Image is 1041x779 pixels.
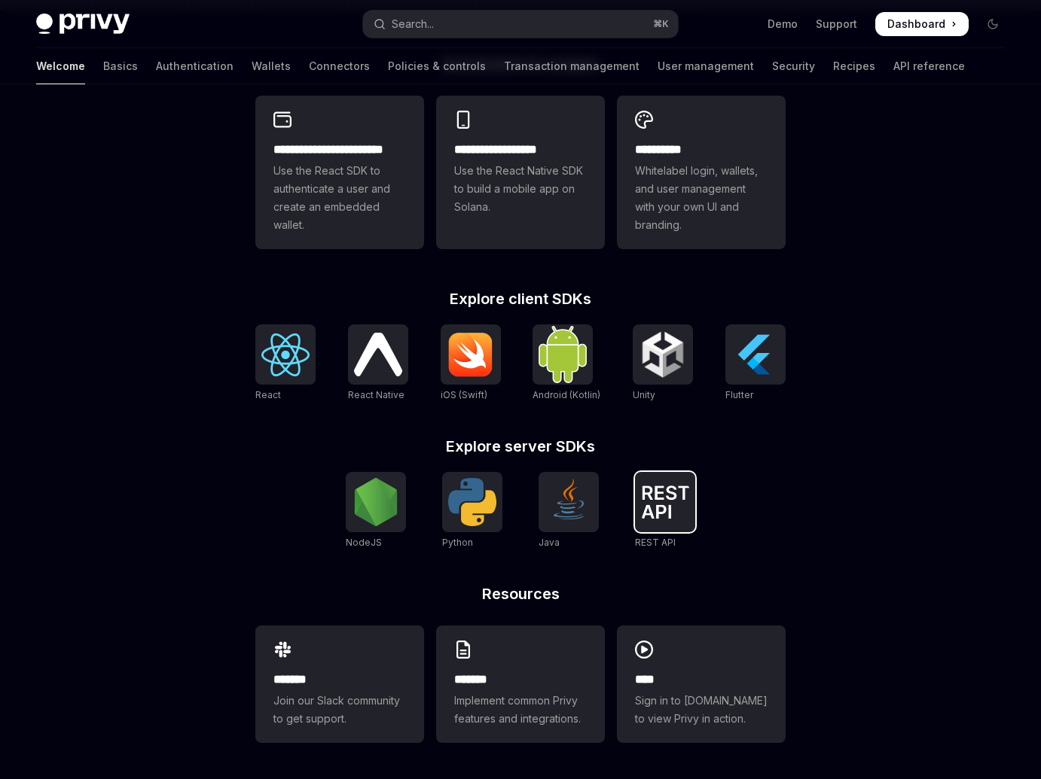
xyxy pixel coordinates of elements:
[352,478,400,526] img: NodeJS
[633,324,693,403] a: UnityUnity
[454,162,587,216] span: Use the React Native SDK to build a mobile app on Solana.
[255,324,316,403] a: ReactReact
[36,48,85,84] a: Welcome
[725,324,786,403] a: FlutterFlutter
[833,48,875,84] a: Recipes
[731,330,780,379] img: Flutter
[633,389,655,400] span: Unity
[768,17,798,32] a: Demo
[436,625,605,743] a: **** **Implement common Privy features and integrations.
[454,692,587,728] span: Implement common Privy features and integrations.
[533,324,600,403] a: Android (Kotlin)Android (Kotlin)
[363,11,678,38] button: Open search
[641,485,689,519] img: REST API
[639,330,687,379] img: Unity
[346,537,382,548] span: NodeJS
[441,389,487,400] span: iOS (Swift)
[255,586,786,601] h2: Resources
[725,389,753,400] span: Flutter
[816,17,857,32] a: Support
[539,537,560,548] span: Java
[392,15,434,33] div: Search...
[875,12,969,36] a: Dashboard
[635,162,768,234] span: Whitelabel login, wallets, and user management with your own UI and branding.
[354,333,402,376] img: React Native
[36,14,130,35] img: dark logo
[448,478,496,526] img: Python
[261,333,310,376] img: React
[255,625,424,743] a: **** **Join our Slack community to get support.
[635,692,768,728] span: Sign in to [DOMAIN_NAME] to view Privy in action.
[441,324,501,403] a: iOS (Swift)iOS (Swift)
[545,478,593,526] img: Java
[103,48,138,84] a: Basics
[504,48,640,84] a: Transaction management
[348,389,404,400] span: React Native
[273,692,406,728] span: Join our Slack community to get support.
[539,326,587,382] img: Android (Kotlin)
[653,18,669,30] span: ⌘ K
[273,162,406,234] span: Use the React SDK to authenticate a user and create an embedded wallet.
[635,537,676,548] span: REST API
[887,17,945,32] span: Dashboard
[658,48,754,84] a: User management
[772,48,815,84] a: Security
[252,48,291,84] a: Wallets
[255,389,281,400] span: React
[309,48,370,84] a: Connectors
[442,537,473,548] span: Python
[346,472,406,550] a: NodeJSNodeJS
[388,48,486,84] a: Policies & controls
[981,12,1005,36] button: Toggle dark mode
[533,389,600,400] span: Android (Kotlin)
[635,472,695,550] a: REST APIREST API
[617,625,786,743] a: ****Sign in to [DOMAIN_NAME] to view Privy in action.
[442,472,502,550] a: PythonPython
[156,48,234,84] a: Authentication
[539,472,599,550] a: JavaJava
[893,48,965,84] a: API reference
[255,439,786,454] h2: Explore server SDKs
[348,324,408,403] a: React NativeReact Native
[255,291,786,306] h2: Explore client SDKs
[447,332,495,377] img: iOS (Swift)
[436,96,605,249] a: **** **** **** ***Use the React Native SDK to build a mobile app on Solana.
[617,96,786,249] a: **** *****Whitelabel login, wallets, and user management with your own UI and branding.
